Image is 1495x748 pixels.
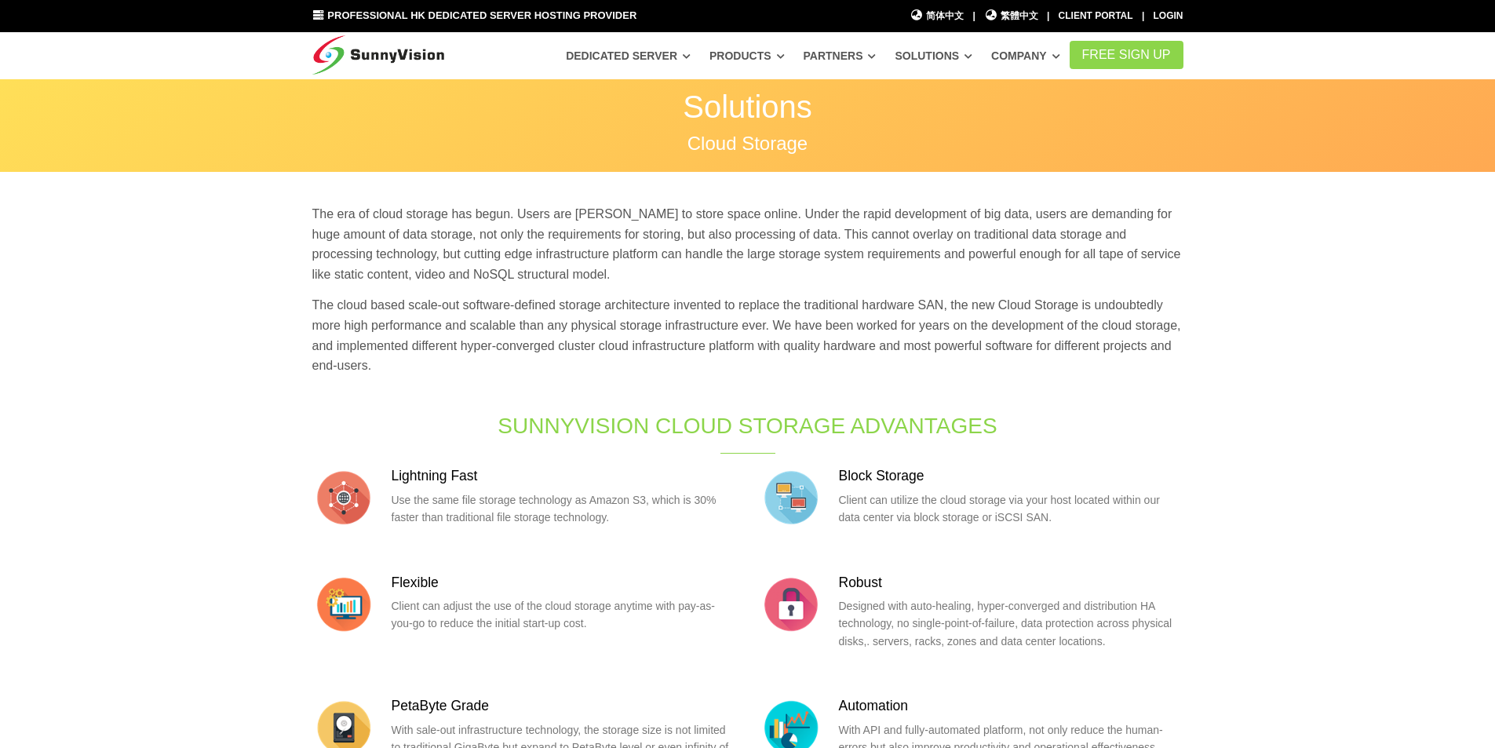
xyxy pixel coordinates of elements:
p: Cloud Storage [312,134,1183,153]
h3: Robust [839,573,1183,593]
p: Solutions [312,91,1183,122]
h3: Lightning Fast [392,466,736,486]
li: | [1142,9,1144,24]
p: Designed with auto-healing, hyper-converged and distribution HA technology, no single-point-of-fa... [839,597,1183,650]
a: 繁體中文 [984,9,1038,24]
a: Products [709,42,785,70]
h3: Block Storage [839,466,1183,486]
a: Company [991,42,1060,70]
a: 简体中文 [910,9,964,24]
p: The cloud based scale-out software-defined storage architecture invented to replace the tradition... [312,295,1183,375]
img: flat-security.png [760,573,822,636]
p: Use the same file storage technology as Amazon S3, which is 30% faster than traditional file stor... [392,491,736,527]
h3: Automation [839,696,1183,716]
span: Professional HK Dedicated Server Hosting Provider [327,9,636,21]
a: Solutions [895,42,972,70]
a: Dedicated Server [566,42,691,70]
a: Login [1154,10,1183,21]
img: flat-lan.png [760,466,822,529]
img: flat-mon-cogs.png [312,573,375,636]
h3: PetaByte Grade [392,696,736,716]
h1: SunnyVision Cloud Storage Advantages [487,410,1009,441]
a: Client Portal [1059,10,1133,21]
li: | [1047,9,1049,24]
a: FREE Sign Up [1070,41,1183,69]
a: Partners [804,42,877,70]
p: The era of cloud storage has begun. Users are [PERSON_NAME] to store space online. Under the rapi... [312,204,1183,284]
p: Client can utilize the cloud storage via your host located within our data center via block stora... [839,491,1183,527]
li: | [972,9,975,24]
h3: Flexible [392,573,736,593]
img: flat-internet.png [312,466,375,529]
p: Client can adjust the use of the cloud storage anytime with pay-as-you-go to reduce the initial s... [392,597,736,633]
